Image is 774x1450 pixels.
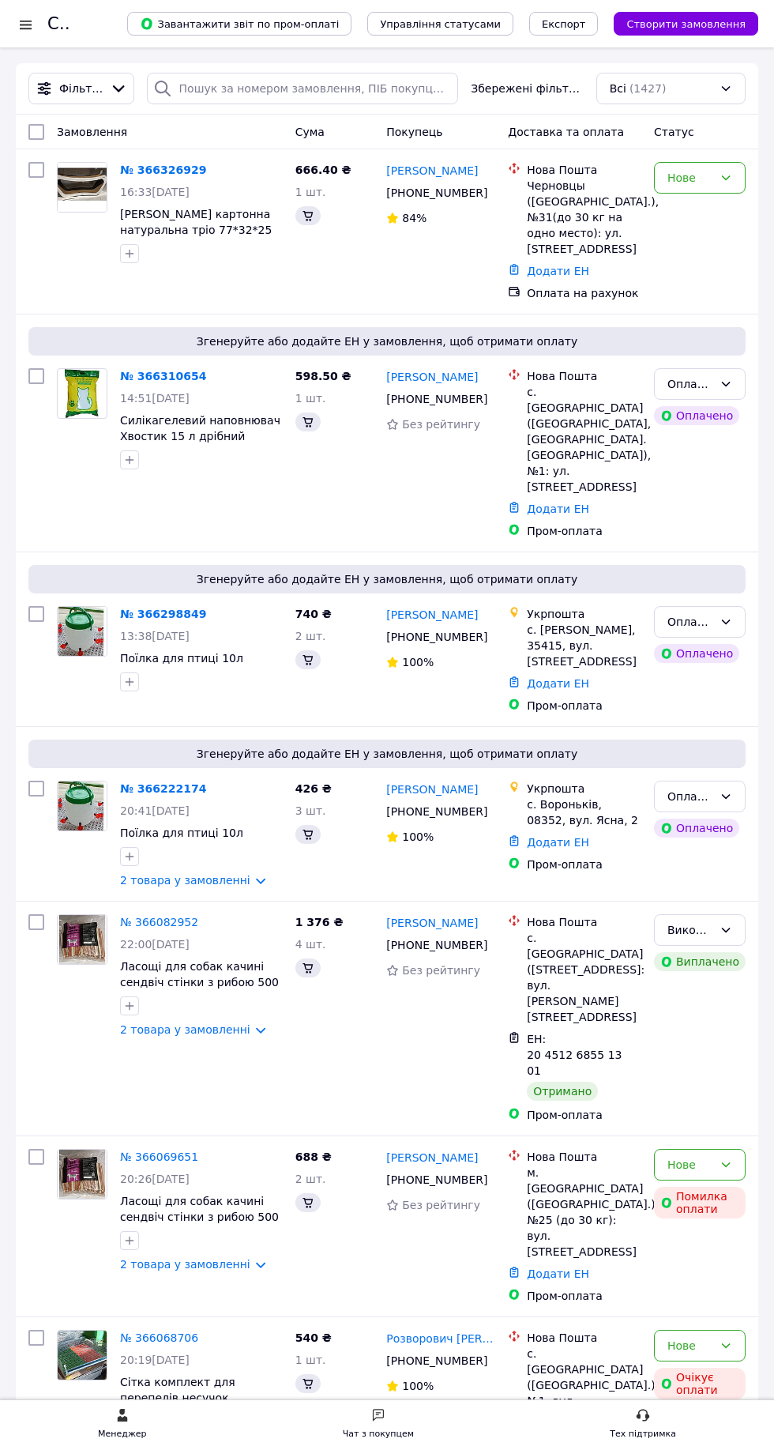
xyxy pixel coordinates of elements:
div: Оплачено [654,406,739,425]
a: Ласощі для собак качині сендвіч стінки з рибою 500 гр [120,1195,279,1239]
div: [PHONE_NUMBER] [383,388,483,410]
button: Завантажити звіт по пром-оплаті [127,12,351,36]
span: 540 ₴ [295,1331,332,1344]
span: Збережені фільтри: [471,81,583,96]
a: Фото товару [57,781,107,831]
img: Фото товару [58,915,107,964]
a: [PERSON_NAME] [386,1150,478,1166]
span: 3 шт. [295,804,326,817]
a: [PERSON_NAME] [386,369,478,385]
span: 20:19[DATE] [120,1354,190,1366]
div: Чат з покупцем [343,1426,414,1442]
a: Додати ЕН [527,677,589,690]
a: Фото товару [57,1149,107,1200]
span: Створити замовлення [626,18,746,30]
span: Управління статусами [380,18,501,30]
span: 1 шт. [295,186,326,198]
a: [PERSON_NAME] [386,915,478,931]
div: с. [GEOGRAPHIC_DATA] ([GEOGRAPHIC_DATA].), №1: вул. [PERSON_NAME][STREET_ADDRESS] [527,1346,641,1441]
span: Фільтри [59,81,103,96]
span: 740 ₴ [295,608,332,620]
div: с. [GEOGRAPHIC_DATA] ([STREET_ADDRESS]: вул. [PERSON_NAME][STREET_ADDRESS] [527,930,641,1025]
a: 2 товара у замовленні [120,1023,250,1036]
span: Всі [610,81,626,96]
span: 598.50 ₴ [295,370,351,382]
div: Нова Пошта [527,1330,641,1346]
h1: Список замовлень [47,14,208,33]
span: 100% [402,656,434,669]
span: (1427) [629,82,667,95]
div: Пром-оплата [527,1288,641,1304]
div: [PHONE_NUMBER] [383,800,483,823]
span: 688 ₴ [295,1151,332,1163]
div: Пром-оплата [527,857,641,872]
a: Фото товару [57,162,107,213]
div: Оплата на рахунок [527,285,641,301]
a: [PERSON_NAME] [386,607,478,623]
a: № 366068706 [120,1331,198,1344]
div: [PHONE_NUMBER] [383,934,483,956]
div: Пром-оплата [527,698,641,714]
div: Нова Пошта [527,1149,641,1165]
a: Фото товару [57,914,107,965]
span: 100% [402,830,434,843]
div: Оплачено [667,788,713,805]
a: Створити замовлення [598,17,758,29]
span: Поїлка для птиці 10л [120,652,243,665]
div: Нова Пошта [527,368,641,384]
div: с. [GEOGRAPHIC_DATA] ([GEOGRAPHIC_DATA], [GEOGRAPHIC_DATA]. [GEOGRAPHIC_DATA]), №1: ул. [STREET_A... [527,384,641,495]
a: Додати ЕН [527,1267,589,1280]
button: Створити замовлення [614,12,758,36]
img: Фото товару [58,607,107,656]
a: Фото товару [57,368,107,419]
button: Експорт [529,12,599,36]
input: Пошук за номером замовлення, ПІБ покупця, номером телефону, Email, номером накладної [147,73,459,104]
div: с. Вороньків, 08352, вул. Ясна, 2 [527,797,641,828]
div: Тех підтримка [610,1426,676,1442]
div: м. [GEOGRAPHIC_DATA] ([GEOGRAPHIC_DATA].), №25 (до 30 кг): вул. [STREET_ADDRESS] [527,1165,641,1260]
span: [PERSON_NAME] картонна натуральна тріо 77*32*25 см [120,208,272,252]
img: Фото товару [65,369,100,418]
span: Сітка комплект для перепелів несучок 91*59*28см сітка 1.8мм [120,1376,258,1420]
span: Силікагелевий наповнювач Хвостик 15 л дрібний [120,414,280,443]
button: Управління статусами [367,12,513,36]
a: 2 товара у замовленні [120,1258,250,1271]
a: Додати ЕН [527,265,589,277]
span: 426 ₴ [295,782,332,795]
span: Експорт [542,18,586,30]
img: Фото товару [58,1331,107,1380]
img: Фото товару [58,1150,107,1199]
div: Укрпошта [527,606,641,622]
span: 13:38[DATE] [120,630,190,642]
span: 20:26[DATE] [120,1173,190,1185]
a: [PERSON_NAME] [386,163,478,179]
span: 16:33[DATE] [120,186,190,198]
img: Фото товару [58,163,107,212]
div: Виплачено [654,952,746,971]
a: Ласощі для собак качині сендвіч стінки з рибою 500 гр [120,960,279,1004]
div: Оплачено [667,613,713,631]
a: 2 товара у замовленні [120,874,250,887]
a: № 366069651 [120,1151,198,1163]
div: Нова Пошта [527,914,641,930]
div: Очікує оплати [654,1368,746,1399]
div: Отримано [527,1082,598,1101]
span: Згенеруйте або додайте ЕН у замовлення, щоб отримати оплату [35,333,739,349]
a: Поїлка для птиці 10л [120,827,243,839]
a: № 366082952 [120,916,198,928]
div: Пром-оплата [527,523,641,539]
span: 20:41[DATE] [120,804,190,817]
img: Фото товару [58,781,107,830]
span: 2 шт. [295,630,326,642]
span: Завантажити звіт по пром-оплаті [140,17,339,31]
span: ЕН: 20 4512 6855 1301 [527,1033,622,1077]
span: Без рейтингу [402,964,480,977]
a: № 366310654 [120,370,206,382]
span: Згенеруйте або додайте ЕН у замовлення, щоб отримати оплату [35,571,739,587]
a: № 366326929 [120,164,206,176]
div: Пром-оплата [527,1107,641,1123]
div: Нове [667,1337,713,1354]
